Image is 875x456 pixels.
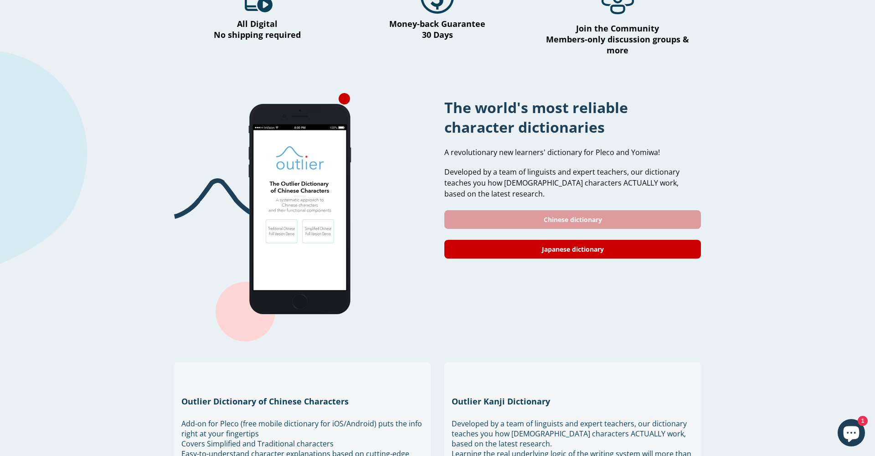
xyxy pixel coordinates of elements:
[444,98,701,137] h1: The world's most reliable character dictionaries
[444,167,679,199] span: Developed by a team of linguists and expert teachers, our dictionary teaches you how [DEMOGRAPHIC...
[174,18,340,40] h4: All Digital No shipping required
[835,419,868,449] inbox-online-store-chat: Shopify online store chat
[181,439,334,449] span: Covers Simplified and Traditional characters
[452,419,694,449] li: Developed by a team of linguists and expert teachers, our dictionary teaches you how [DEMOGRAPHIC...
[452,396,694,407] h3: Outlier Kanji Dictionary
[444,240,701,259] a: Japanese dictionary
[535,23,701,56] h4: Join the Community Members-only discussion groups & more
[444,210,701,229] a: Chinese dictionary
[444,147,660,157] span: A revolutionary new learners' dictionary for Pleco and Yomiwa!
[181,396,423,407] h3: Outlier Dictionary of Chinese Characters
[181,419,422,439] span: Add-on for Pleco (free mobile dictionary for iOS/Android) puts the info right at your fingertips
[354,18,520,40] h4: Money-back Guarantee 30 Days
